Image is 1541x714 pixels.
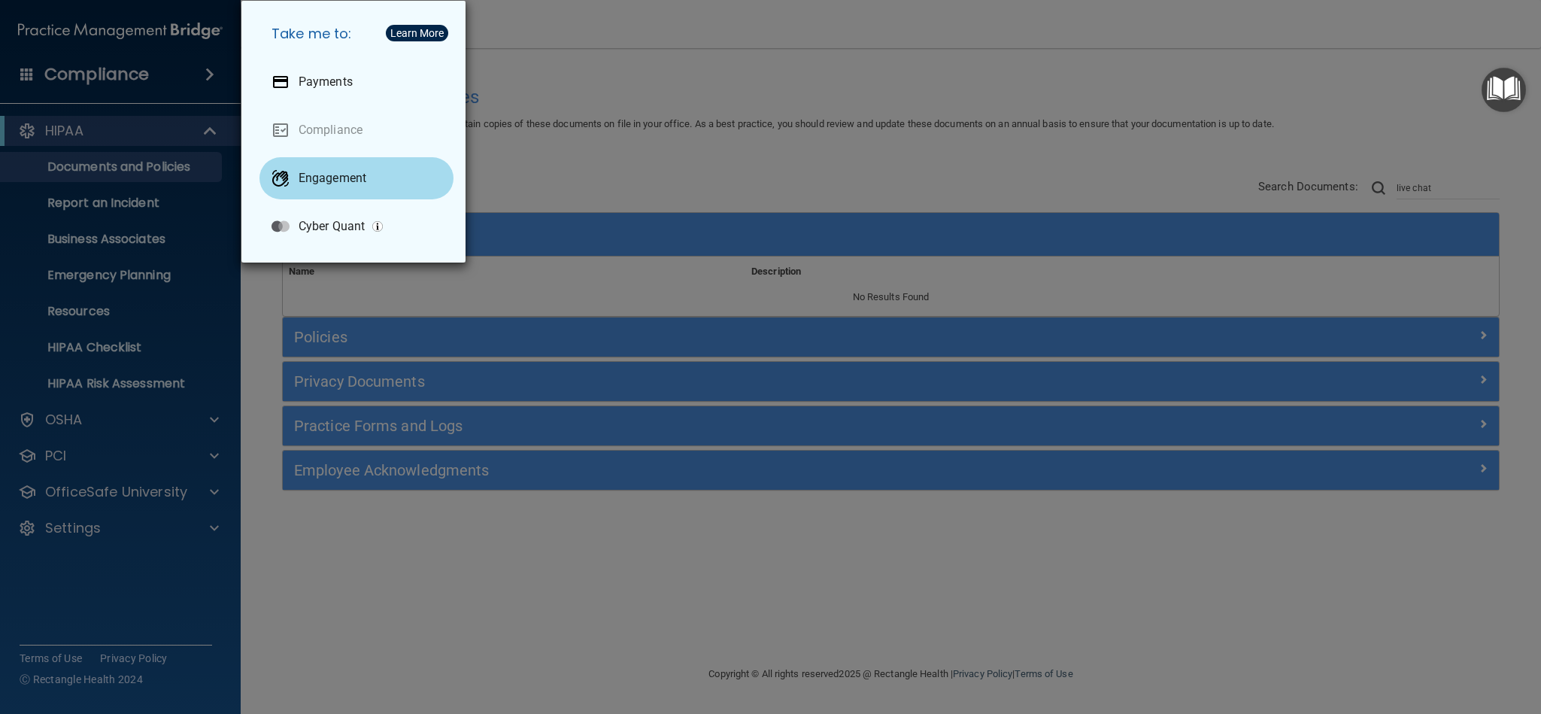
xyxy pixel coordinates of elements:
p: Engagement [299,171,366,186]
button: Open Resource Center [1482,68,1526,112]
p: Cyber Quant [299,219,365,234]
div: Learn More [390,28,444,38]
a: Compliance [259,109,454,151]
a: Cyber Quant [259,205,454,248]
button: Learn More [386,25,448,41]
p: Payments [299,74,353,90]
a: Payments [259,61,454,103]
a: Engagement [259,157,454,199]
h5: Take me to: [259,13,454,55]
